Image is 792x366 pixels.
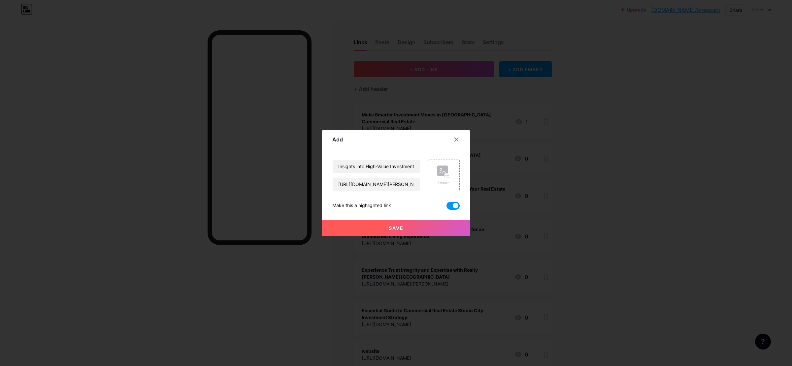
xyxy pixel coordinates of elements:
[333,178,420,191] input: URL
[333,160,420,173] input: Title
[389,225,404,231] span: Save
[437,180,450,185] div: Picture
[332,136,343,143] div: Add
[332,202,391,210] div: Make this a highlighted link
[322,220,470,236] button: Save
